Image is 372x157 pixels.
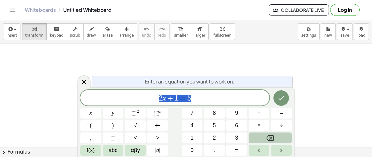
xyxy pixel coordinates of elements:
span: settings [301,33,316,38]
button: Squared [125,108,146,119]
span: load [357,33,365,38]
button: format_sizelarger [191,23,209,40]
button: transform [22,23,47,40]
button: y [103,108,123,119]
button: Less than [125,132,146,143]
span: × [257,121,261,130]
span: draw [87,33,96,38]
span: f(x) [87,146,95,155]
button: arrange [116,23,137,40]
span: 5 [187,95,191,102]
button: 7 [182,108,202,119]
button: Plus [249,108,269,119]
span: 0 [190,146,193,155]
span: ⬚ [154,110,159,116]
button: draw [83,23,100,40]
span: transform [25,33,43,38]
button: format_sizesmaller [171,23,191,40]
span: 2 [159,95,162,102]
button: , [80,132,101,143]
span: √ [134,121,137,130]
span: + [166,95,175,102]
span: smaller [174,33,188,38]
span: ⬚ [110,134,116,142]
button: settings [298,23,320,40]
span: keypad [50,33,64,38]
button: 0 [182,145,202,156]
button: load [354,23,369,40]
button: redoredo [154,23,170,40]
button: Times [249,120,269,131]
span: scrub [70,33,80,38]
button: Superscript [147,108,168,119]
span: ( [90,121,92,130]
span: y [112,109,114,117]
span: 2 [213,134,216,142]
button: 2 [204,132,225,143]
sup: n [159,109,162,114]
button: erase [99,23,116,40]
button: Functions [80,145,101,156]
button: Minus [271,108,292,119]
span: fullscreen [213,33,231,38]
span: abc [108,146,117,155]
button: 4 [182,120,202,131]
span: 1 [175,95,178,102]
span: undo [142,33,151,38]
span: 1 [190,134,193,142]
button: Toggle navigation [7,5,17,15]
span: erase [102,33,113,38]
button: scrub [67,23,84,40]
button: Absolute value [147,145,168,156]
span: 9 [235,109,238,117]
span: – [280,109,283,117]
i: format_size [178,25,184,33]
span: 6 [235,121,238,130]
button: 5 [204,120,225,131]
button: Log in [330,4,360,16]
span: 8 [213,109,216,117]
i: format_size [197,25,203,33]
button: 6 [226,120,247,131]
button: 8 [204,108,225,119]
span: x [90,109,92,117]
span: | [159,147,160,153]
span: < [134,134,137,142]
button: Square root [125,120,146,131]
var: x [162,94,166,102]
span: > [156,134,159,142]
sup: 2 [137,109,139,114]
span: 4 [190,121,193,130]
i: keyboard [54,25,60,33]
a: Whiteboards [25,7,56,13]
span: 7 [190,109,193,117]
span: + [257,109,261,117]
span: . [214,146,215,155]
span: = [178,95,187,102]
i: undo [144,25,149,33]
button: Placeholder [103,132,123,143]
button: fullscreen [210,23,235,40]
button: ) [103,120,123,131]
button: 9 [226,108,247,119]
button: undoundo [139,23,155,40]
button: Left arrow [249,145,269,156]
button: ( [80,120,101,131]
span: Enter an equation you want to work on. [145,78,234,85]
button: x [80,108,101,119]
button: . [204,145,225,156]
button: insert [3,23,20,40]
span: 5 [213,121,216,130]
span: insert [7,33,17,38]
button: save [337,23,353,40]
i: redo [159,25,165,33]
button: Greater than [147,132,168,143]
span: a [155,146,160,155]
span: Collaborate Live [274,7,324,13]
span: ÷ [280,121,283,130]
button: Collaborate Live [269,4,329,16]
button: 1 [182,132,202,143]
button: Fraction [147,120,168,131]
button: Divide [271,120,292,131]
span: , [90,134,91,142]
